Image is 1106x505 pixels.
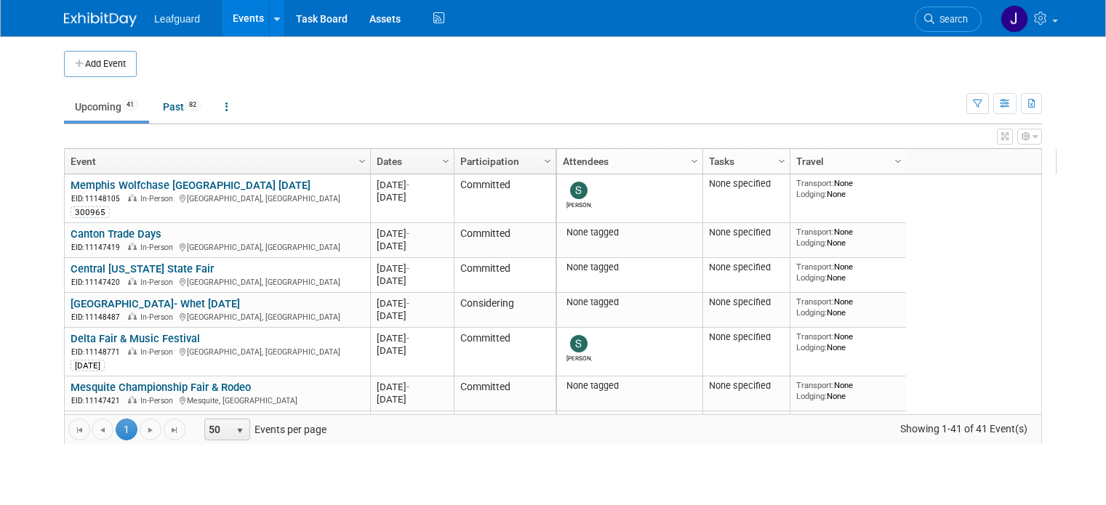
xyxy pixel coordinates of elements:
[186,419,341,440] span: Events per page
[71,297,240,310] a: [GEOGRAPHIC_DATA]- Whet [DATE]
[71,345,364,357] div: [GEOGRAPHIC_DATA], [GEOGRAPHIC_DATA]
[796,296,901,318] div: None None
[406,333,409,344] span: -
[71,262,214,275] a: Central [US_STATE] State Fair
[64,12,137,27] img: ExhibitDay
[71,313,126,321] span: EID: 11148487
[563,262,697,273] div: None tagged
[128,396,137,403] img: In-Person Event
[563,296,697,308] div: None tagged
[152,93,212,121] a: Past82
[796,391,827,401] span: Lodging:
[709,227,785,238] div: None specified
[454,174,556,223] td: Committed
[71,195,126,203] span: EID: 11148105
[64,51,137,77] button: Add Event
[796,227,901,248] div: None None
[71,243,126,251] span: EID: 11147419
[140,278,177,287] span: In-Person
[140,194,177,203] span: In-Person
[454,411,556,446] td: Committed
[377,297,447,310] div: [DATE]
[540,149,556,171] a: Column Settings
[406,381,409,392] span: -
[796,380,834,390] span: Transport:
[796,331,834,342] span: Transport:
[128,312,137,320] img: In-Person Event
[64,93,149,121] a: Upcoming41
[128,243,137,250] img: In-Person Event
[71,278,126,286] span: EID: 11147420
[140,347,177,357] span: In-Person
[709,178,785,190] div: None specified
[892,155,904,167] span: Column Settings
[71,394,364,406] div: Mesquite, [GEOGRAPHIC_DATA]
[377,191,447,203] div: [DATE]
[71,360,105,371] div: [DATE]
[796,262,901,283] div: None None
[776,155,788,167] span: Column Settings
[205,419,230,440] span: 50
[140,419,161,440] a: Go to the next page
[454,223,556,258] td: Committed
[140,396,177,405] span: In-Person
[377,240,447,252] div: [DATE]
[796,331,901,352] div: None None
[71,381,251,394] a: Mesquite Championship Fair & Rodeo
[71,149,361,174] a: Event
[563,380,697,392] div: None tagged
[122,100,138,110] span: 41
[563,149,693,174] a: Attendees
[71,310,364,323] div: [GEOGRAPHIC_DATA], [GEOGRAPHIC_DATA]
[687,149,703,171] a: Column Settings
[355,149,371,171] a: Column Settings
[406,298,409,309] span: -
[796,227,834,237] span: Transport:
[154,13,200,25] span: Leafguard
[377,149,444,174] a: Dates
[566,352,592,362] div: Stephanie Luke
[454,328,556,376] td: Committed
[570,335,588,352] img: Stephanie Luke
[356,155,368,167] span: Column Settings
[145,424,156,436] span: Go to the next page
[796,178,834,188] span: Transport:
[71,332,200,345] a: Delta Fair & Music Festival
[377,310,447,322] div: [DATE]
[796,149,897,174] a: Travel
[71,206,110,218] div: 300965
[97,424,108,436] span: Go to the previous page
[128,347,137,355] img: In-Person Event
[71,192,364,204] div: [GEOGRAPHIC_DATA], [GEOGRAPHIC_DATA]
[689,155,700,167] span: Column Settings
[73,424,85,436] span: Go to the first page
[406,228,409,239] span: -
[92,419,113,440] a: Go to the previous page
[71,179,310,192] a: Memphis Wolfchase [GEOGRAPHIC_DATA] [DATE]
[128,278,137,285] img: In-Person Event
[169,424,180,436] span: Go to the last page
[709,331,785,343] div: None specified
[71,241,364,253] div: [GEOGRAPHIC_DATA], [GEOGRAPHIC_DATA]
[377,262,447,275] div: [DATE]
[796,272,827,283] span: Lodging:
[164,419,185,440] a: Go to the last page
[796,178,901,199] div: None None
[234,425,246,437] span: select
[774,149,790,171] a: Column Settings
[377,332,447,344] div: [DATE]
[796,307,827,318] span: Lodging:
[709,380,785,392] div: None specified
[709,149,780,174] a: Tasks
[140,312,177,322] span: In-Person
[796,380,901,401] div: None None
[377,275,447,287] div: [DATE]
[128,194,137,201] img: In-Person Event
[454,376,556,411] td: Committed
[377,227,447,240] div: [DATE]
[454,293,556,328] td: Considering
[796,238,827,248] span: Lodging:
[454,258,556,293] td: Committed
[709,262,785,273] div: None specified
[377,179,447,191] div: [DATE]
